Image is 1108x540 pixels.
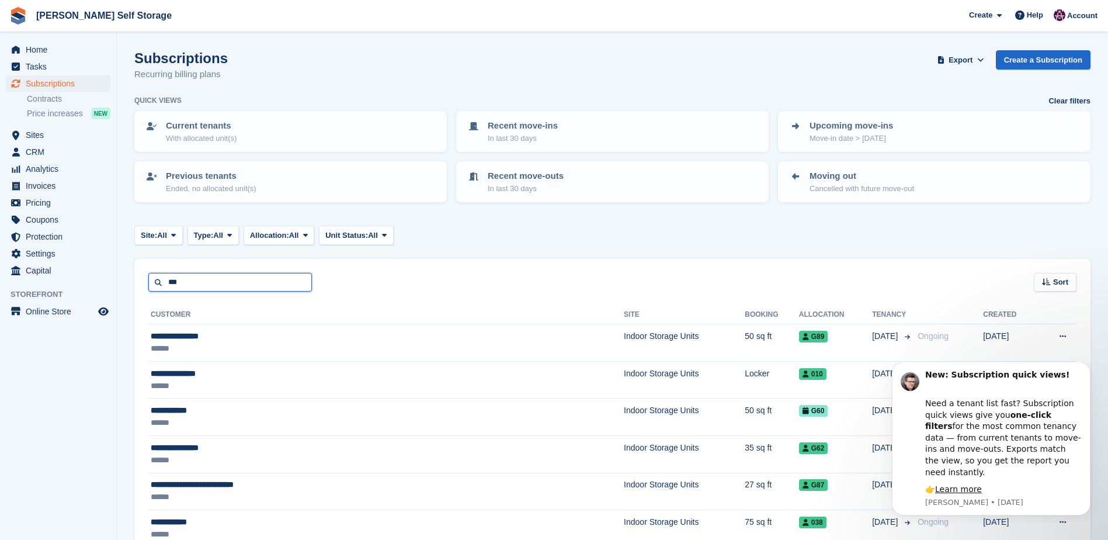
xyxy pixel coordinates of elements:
p: Ended, no allocated unit(s) [166,183,256,195]
th: Booking [745,306,799,324]
a: menu [6,161,110,177]
span: All [289,230,299,241]
th: Site [624,306,745,324]
span: [DATE] [872,368,900,380]
span: Allocation: [250,230,289,241]
a: [PERSON_NAME] Self Storage [32,6,176,25]
a: Recent move-ins In last 30 days [457,112,767,151]
p: Cancelled with future move-out [810,183,914,195]
a: Moving out Cancelled with future move-out [779,162,1089,201]
span: Subscriptions [26,75,96,92]
span: All [157,230,167,241]
span: Help [1027,9,1043,21]
th: Created [983,306,1037,324]
p: In last 30 days [488,133,558,144]
a: Contracts [27,94,110,105]
span: Ongoing [918,517,949,527]
p: Recent move-ins [488,119,558,133]
span: Coupons [26,212,96,228]
td: 50 sq ft [745,324,799,362]
a: menu [6,144,110,160]
span: Unit Status: [325,230,368,241]
div: 👉 [51,122,207,133]
p: Moving out [810,169,914,183]
a: menu [6,262,110,279]
p: With allocated unit(s) [166,133,237,144]
a: menu [6,245,110,262]
span: Home [26,41,96,58]
a: Recent move-outs In last 30 days [457,162,767,201]
a: menu [6,178,110,194]
span: 038 [799,517,826,528]
a: menu [6,212,110,228]
span: [DATE] [872,516,900,528]
th: Allocation [799,306,872,324]
button: Export [935,50,987,70]
span: CRM [26,144,96,160]
a: Current tenants With allocated unit(s) [136,112,446,151]
button: Allocation: All [244,226,315,245]
span: All [213,230,223,241]
span: Sort [1053,276,1068,288]
span: Ongoing [918,331,949,341]
span: [DATE] [872,479,900,491]
span: Protection [26,229,96,245]
th: Tenancy [872,306,913,324]
span: G60 [799,405,828,417]
p: Move-in date > [DATE] [810,133,893,144]
td: [DATE] [983,324,1037,362]
div: Message content [51,7,207,133]
a: menu [6,229,110,245]
div: NEW [91,108,110,119]
a: menu [6,303,110,320]
a: Create a Subscription [996,50,1090,70]
a: Price increases NEW [27,107,110,120]
span: Invoices [26,178,96,194]
span: Pricing [26,195,96,211]
p: Previous tenants [166,169,256,183]
span: G89 [799,331,828,342]
td: [DATE] [983,361,1037,399]
img: Nikki Ambrosini [1054,9,1065,21]
img: stora-icon-8386f47178a22dfd0bd8f6a31ec36ba5ce8667c1dd55bd0f319d3a0aa187defe.svg [9,7,27,25]
span: Create [969,9,992,21]
span: [DATE] [872,404,900,417]
a: menu [6,75,110,92]
td: 27 sq ft [745,473,799,510]
p: Recurring billing plans [134,68,228,81]
td: 50 sq ft [745,399,799,436]
td: Indoor Storage Units [624,473,745,510]
td: 35 sq ft [745,435,799,473]
h6: Quick views [134,95,182,106]
span: 010 [799,368,826,380]
td: Indoor Storage Units [624,435,745,473]
span: Analytics [26,161,96,177]
span: Type: [194,230,214,241]
span: G87 [799,479,828,491]
span: [DATE] [872,330,900,342]
a: menu [6,41,110,58]
a: Clear filters [1048,95,1090,107]
button: Site: All [134,226,183,245]
b: New: Subscription quick views! [51,8,195,17]
div: Need a tenant list fast? Subscription quick views give you for the most common tenancy data — fro... [51,24,207,116]
td: Indoor Storage Units [624,324,745,362]
a: menu [6,127,110,143]
button: Type: All [187,226,239,245]
p: In last 30 days [488,183,564,195]
img: Profile image for Steven [26,10,45,29]
h1: Subscriptions [134,50,228,66]
span: Export [949,54,972,66]
span: G62 [799,442,828,454]
span: [DATE] [872,442,900,454]
span: All [368,230,378,241]
td: Indoor Storage Units [624,361,745,399]
td: Indoor Storage Units [624,399,745,436]
span: Sites [26,127,96,143]
p: Message from Steven, sent 2w ago [51,135,207,146]
a: Learn more [61,122,107,131]
span: Settings [26,245,96,262]
span: Account [1067,10,1097,22]
button: Unit Status: All [319,226,393,245]
span: Site: [141,230,157,241]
